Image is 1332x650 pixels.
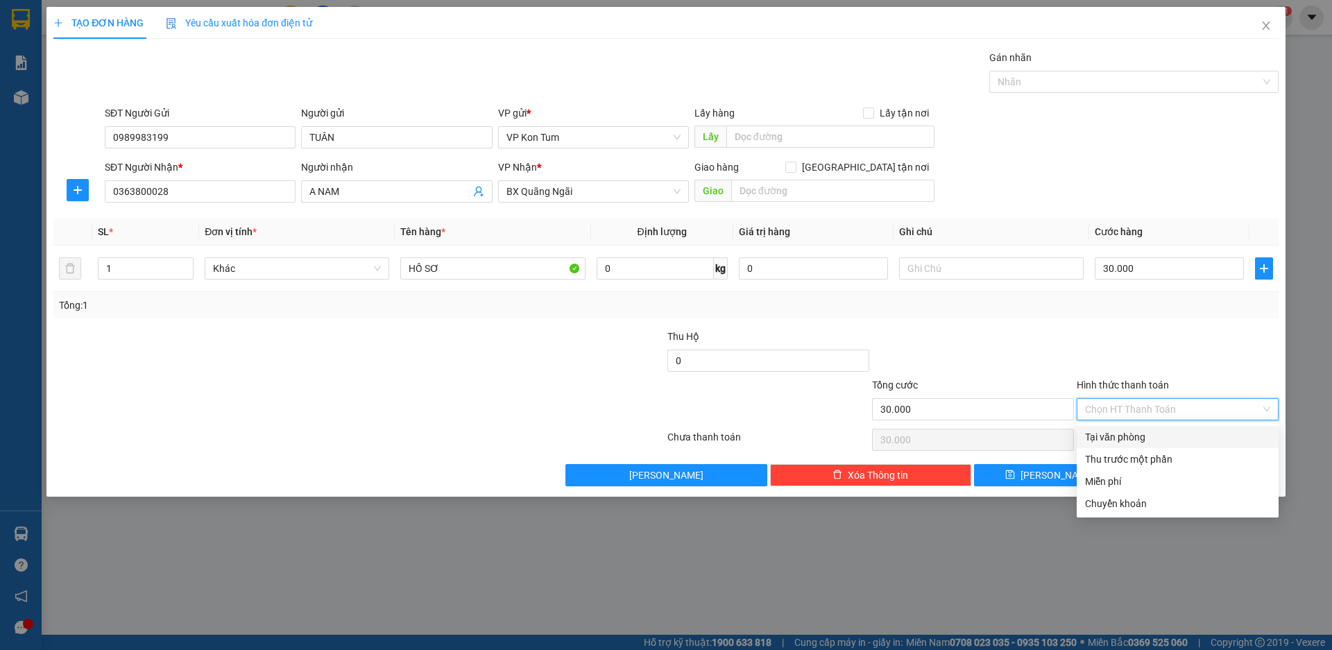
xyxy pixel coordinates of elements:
[629,468,703,483] span: [PERSON_NAME]
[874,105,934,121] span: Lấy tận nơi
[1085,429,1270,445] div: Tại văn phòng
[770,464,972,486] button: deleteXóa Thông tin
[739,226,790,237] span: Giá trị hàng
[105,105,296,121] div: SĐT Người Gửi
[899,257,1084,280] input: Ghi Chú
[105,160,296,175] div: SĐT Người Nhận
[714,257,728,280] span: kg
[1021,468,1095,483] span: [PERSON_NAME]
[694,108,735,119] span: Lấy hàng
[1005,470,1015,481] span: save
[565,464,767,486] button: [PERSON_NAME]
[53,18,63,28] span: plus
[894,219,1089,246] th: Ghi chú
[989,52,1032,63] label: Gán nhãn
[832,470,842,481] span: delete
[1085,474,1270,489] div: Miễn phí
[301,160,492,175] div: Người nhận
[506,181,681,202] span: BX Quãng Ngãi
[213,258,381,279] span: Khác
[694,126,726,148] span: Lấy
[1261,20,1272,31] span: close
[166,17,312,28] span: Yêu cầu xuất hóa đơn điện tử
[498,105,689,121] div: VP gửi
[1095,226,1143,237] span: Cước hàng
[1085,496,1270,511] div: Chuyển khoản
[301,105,492,121] div: Người gửi
[638,226,687,237] span: Định lượng
[796,160,934,175] span: [GEOGRAPHIC_DATA] tận nơi
[1255,257,1273,280] button: plus
[1077,379,1169,391] label: Hình thức thanh toán
[731,180,934,202] input: Dọc đường
[59,257,81,280] button: delete
[400,257,585,280] input: VD: Bàn, Ghế
[848,468,908,483] span: Xóa Thông tin
[506,127,681,148] span: VP Kon Tum
[872,379,918,391] span: Tổng cước
[67,185,88,196] span: plus
[1247,7,1286,46] button: Close
[974,464,1125,486] button: save[PERSON_NAME]
[739,257,888,280] input: 0
[166,18,177,29] img: icon
[98,226,109,237] span: SL
[400,226,445,237] span: Tên hàng
[694,162,739,173] span: Giao hàng
[473,186,484,197] span: user-add
[1256,263,1272,274] span: plus
[53,17,144,28] span: TẠO ĐƠN HÀNG
[1085,452,1270,467] div: Thu trước một phần
[666,429,871,454] div: Chưa thanh toán
[67,179,89,201] button: plus
[726,126,934,148] input: Dọc đường
[667,331,699,342] span: Thu Hộ
[694,180,731,202] span: Giao
[205,226,257,237] span: Đơn vị tính
[59,298,514,313] div: Tổng: 1
[498,162,537,173] span: VP Nhận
